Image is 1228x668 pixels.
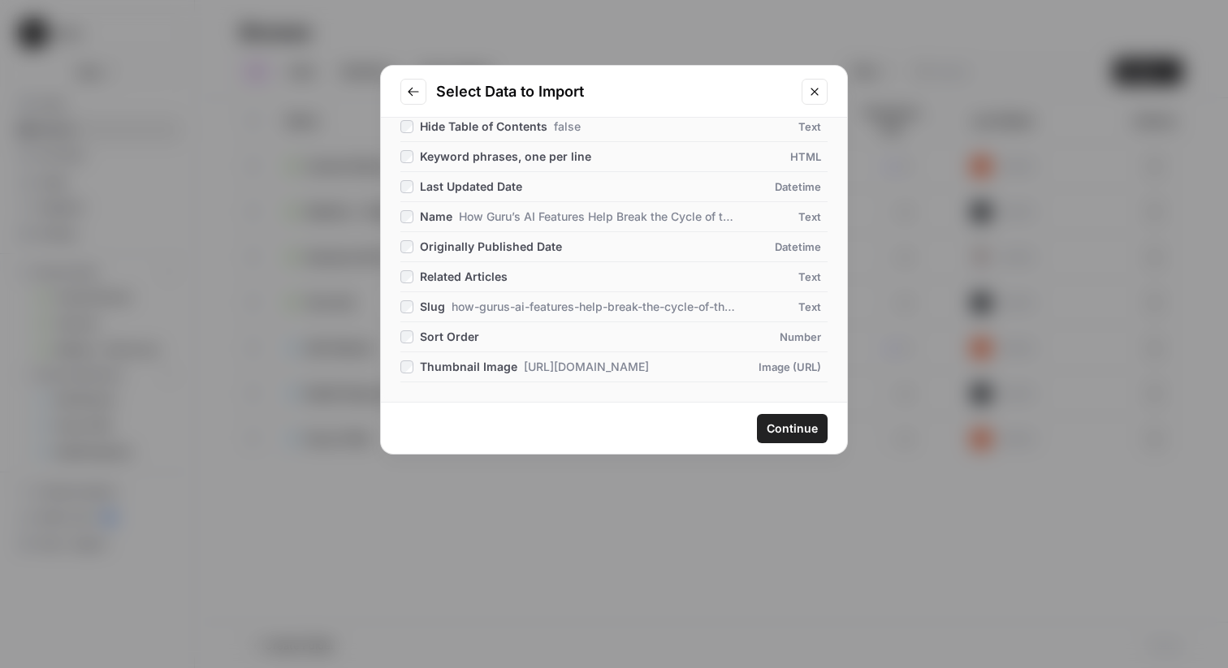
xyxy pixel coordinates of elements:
[729,329,822,345] div: Number
[729,179,822,195] div: Datetime
[420,149,591,165] span: Keyword phrases, one per line
[400,330,413,343] input: Sort Order
[436,80,792,103] h2: Select Data to Import
[554,119,581,135] span: false
[420,239,562,255] span: Originally Published Date
[729,269,822,285] div: Text
[420,209,452,225] span: Name
[420,119,547,135] span: Hide Table of Contents
[400,150,413,163] input: Keyword phrases, one per line
[400,360,413,373] input: Thumbnail Image[URL][DOMAIN_NAME]
[459,209,736,225] span: How Guru’s AI Features Help Break the Cycle of the Infinite Workday
[400,300,413,313] input: Slughow-gurus-ai-features-help-break-the-cycle-of-the-infinite-workday
[767,420,818,437] span: Continue
[400,79,426,105] button: Go to previous step
[400,120,413,133] input: Hide Table of Contentsfalse
[420,359,517,375] span: Thumbnail Image
[524,359,649,375] span: https://cdn.prod.website-files.com/5da60b8bfc98fdf11111b791/685aaced58fcd86ef589fdb4_!Guru_Info-Over
[729,209,822,225] div: Text
[729,239,822,255] div: Datetime
[452,299,736,315] span: how-gurus-ai-features-help-break-the-cycle-of-the-infinite-workday
[400,180,413,193] input: Last Updated Date
[420,269,508,285] span: Related Articles
[400,270,413,283] input: Related Articles
[757,414,828,443] button: Continue
[420,179,522,195] span: Last Updated Date
[420,299,445,315] span: Slug
[420,329,479,345] span: Sort Order
[729,359,822,375] div: Image (URL)
[729,119,822,135] div: Text
[802,79,828,105] button: Close modal
[400,240,413,253] input: Originally Published Date
[400,210,413,223] input: NameHow Guru’s AI Features Help Break the Cycle of the Infinite Workday
[729,299,822,315] div: Text
[729,149,822,165] div: HTML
